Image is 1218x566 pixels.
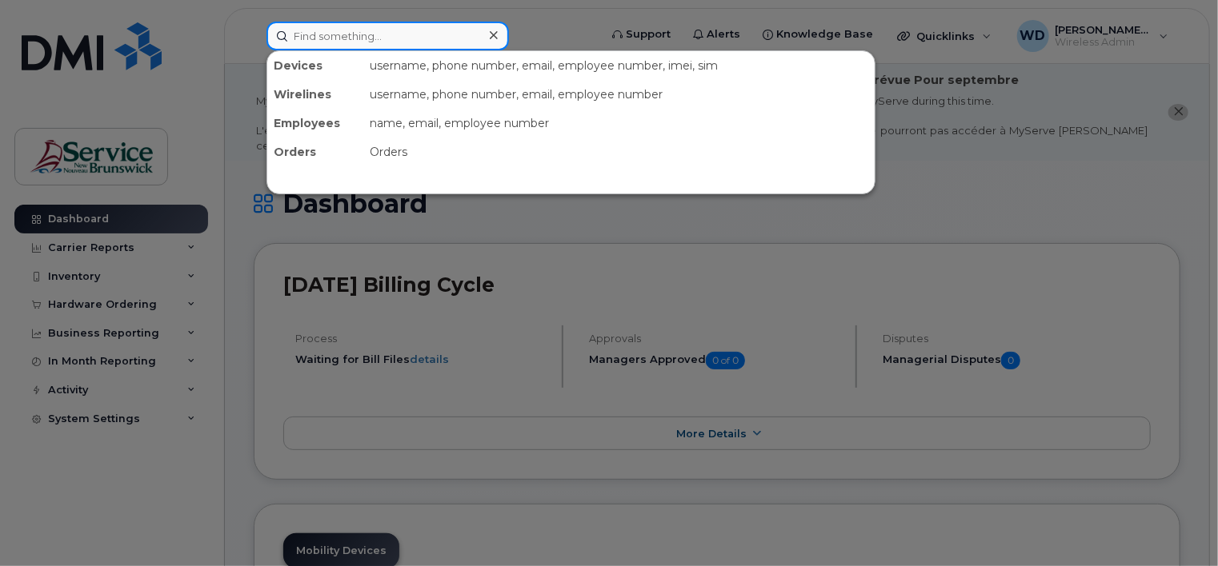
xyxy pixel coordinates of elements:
div: Orders [363,138,875,166]
div: Devices [267,51,363,80]
div: username, phone number, email, employee number, imei, sim [363,51,875,80]
div: Employees [267,109,363,138]
div: name, email, employee number [363,109,875,138]
div: Wirelines [267,80,363,109]
div: username, phone number, email, employee number [363,80,875,109]
div: Orders [267,138,363,166]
